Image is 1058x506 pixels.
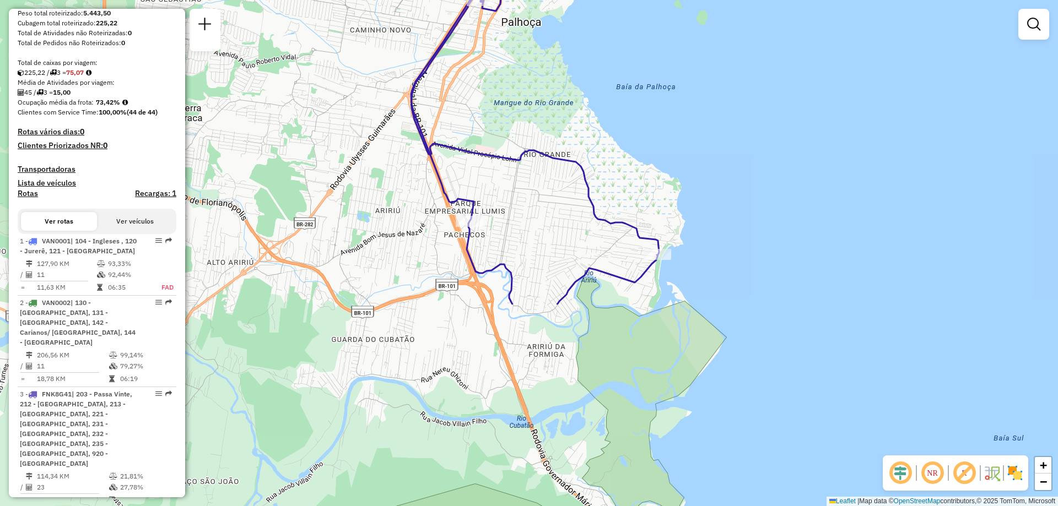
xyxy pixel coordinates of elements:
em: Opções [155,237,162,244]
td: FAD [150,282,174,293]
i: Cubagem total roteirizado [18,69,24,76]
td: 99,14% [120,350,172,361]
a: Exibir filtros [1023,13,1045,35]
div: 45 / 3 = [18,88,176,97]
td: 127,90 KM [36,258,96,269]
div: Total de caixas por viagem: [18,58,176,68]
em: Rota exportada [165,299,172,306]
i: Distância Total [26,473,33,480]
span: | 203 - Passa Vinte, 212 - [GEOGRAPHIC_DATA], 213 - [GEOGRAPHIC_DATA], 221 - [GEOGRAPHIC_DATA], 2... [20,390,132,467]
i: % de utilização da cubagem [109,484,117,491]
td: / [20,361,25,372]
a: Zoom out [1035,474,1051,490]
a: OpenStreetMap [894,497,941,505]
i: Total de rotas [50,69,57,76]
span: + [1040,458,1047,472]
td: 79,27% [120,361,172,372]
i: Tempo total em rota [109,497,115,503]
a: Nova sessão e pesquisa [194,13,216,38]
i: Meta Caixas/viagem: 172,72 Diferença: -97,65 [86,69,91,76]
td: = [20,373,25,384]
i: % de utilização do peso [109,473,117,480]
td: = [20,282,25,293]
td: 4,97 KM [36,494,109,505]
strong: 0 [128,29,132,37]
span: VAN0002 [42,298,71,307]
h4: Transportadoras [18,165,176,174]
td: 11,63 KM [36,282,96,293]
img: Fluxo de ruas [983,464,1001,482]
h4: Rotas vários dias: [18,127,176,137]
td: 18,78 KM [36,373,109,384]
span: Ocupação média da frota: [18,98,94,106]
span: − [1040,475,1047,488]
td: 23 [36,482,109,493]
i: Distância Total [26,260,33,267]
button: Ver rotas [21,212,97,231]
i: % de utilização do peso [97,260,105,267]
td: 08:32 [120,494,172,505]
td: / [20,482,25,493]
strong: 225,22 [96,19,117,27]
strong: 0 [121,39,125,47]
span: | 104 - Ingleses , 120 - Jurerê, 121 - [GEOGRAPHIC_DATA] [20,237,137,255]
span: VAN0001 [42,237,71,245]
td: 206,56 KM [36,350,109,361]
span: 1 - [20,237,137,255]
em: Rota exportada [165,237,172,244]
i: Tempo total em rota [109,376,115,382]
strong: 0 [80,127,84,137]
div: Total de Pedidos não Roteirizados: [18,38,176,48]
div: Peso total roteirizado: [18,8,176,18]
i: Total de rotas [36,89,44,96]
a: Rotas [18,189,38,198]
h4: Lista de veículos [18,178,176,188]
i: % de utilização do peso [109,352,117,358]
em: Média calculada utilizando a maior ocupação (%Peso ou %Cubagem) de cada rota da sessão. Rotas cro... [122,99,128,106]
td: 11 [36,361,109,372]
i: Distância Total [26,352,33,358]
a: Zoom in [1035,457,1051,474]
strong: 5.443,50 [83,9,111,17]
td: 06:19 [120,373,172,384]
div: Map data © contributors,© 2025 TomTom, Microsoft [827,497,1058,506]
a: Leaflet [829,497,856,505]
td: 92,44% [107,269,150,280]
div: Média de Atividades por viagem: [18,78,176,88]
i: Tempo total em rota [97,284,102,291]
span: | [857,497,859,505]
td: 114,34 KM [36,471,109,482]
button: Ver veículos [97,212,173,231]
h4: Recargas: 1 [135,189,176,198]
td: 27,78% [120,482,172,493]
td: 06:35 [107,282,150,293]
span: FNK8G41 [42,390,72,398]
strong: 75,07 [66,68,84,77]
td: / [20,269,25,280]
em: Rota exportada [165,390,172,397]
strong: 73,42% [96,98,120,106]
i: % de utilização da cubagem [97,271,105,278]
em: Opções [155,299,162,306]
span: 3 - [20,390,132,467]
i: Total de Atividades [26,363,33,369]
i: Total de Atividades [26,271,33,278]
strong: (44 de 44) [127,108,158,116]
td: 11 [36,269,96,280]
span: Ocultar NR [919,460,946,486]
h4: Clientes Priorizados NR: [18,141,176,150]
strong: 15,00 [53,88,71,96]
i: Total de Atividades [26,484,33,491]
div: 225,22 / 3 = [18,68,176,78]
strong: 100,00% [99,108,127,116]
em: Opções [155,390,162,397]
i: % de utilização da cubagem [109,363,117,369]
td: = [20,494,25,505]
span: | 130 - [GEOGRAPHIC_DATA], 131 - [GEOGRAPHIC_DATA], 142 - Carianos/ [GEOGRAPHIC_DATA], 144 - [GEO... [20,298,136,346]
div: Total de Atividades não Roteirizadas: [18,28,176,38]
td: 93,33% [107,258,150,269]
strong: 0 [103,140,107,150]
i: Total de Atividades [18,89,24,96]
div: Cubagem total roteirizado: [18,18,176,28]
